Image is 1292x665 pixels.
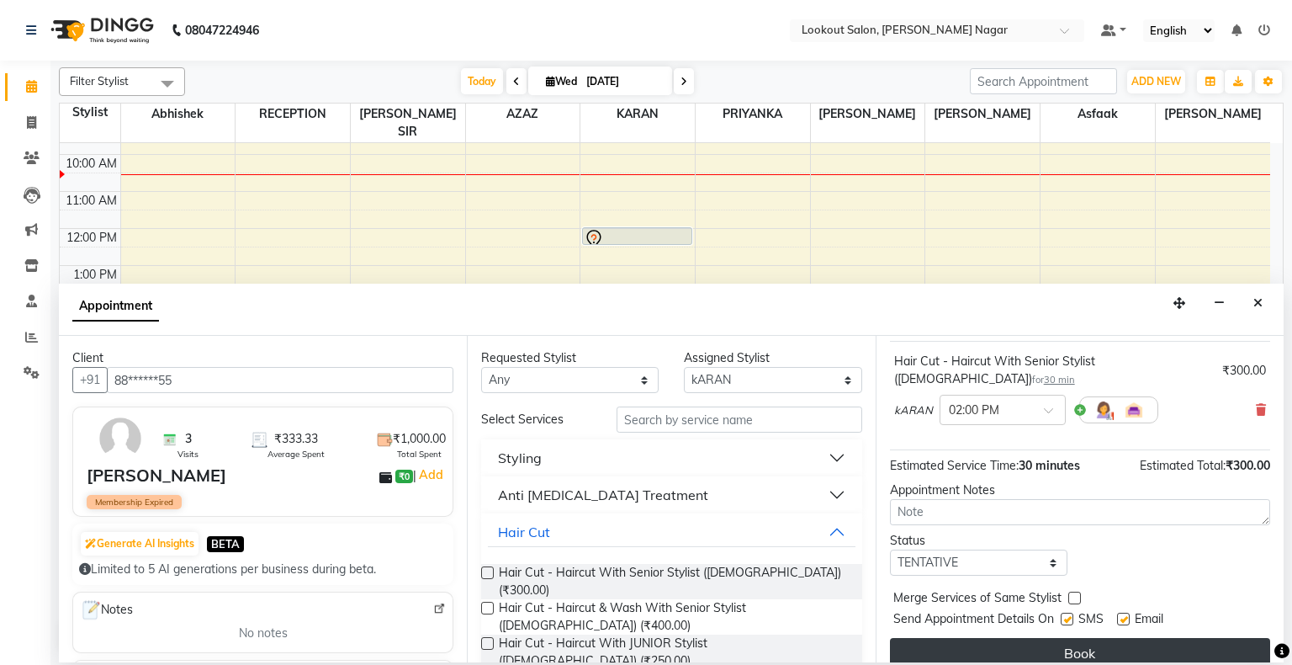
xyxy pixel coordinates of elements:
input: 2025-09-03 [581,69,665,94]
div: 1:00 PM [70,266,120,284]
span: Email [1135,610,1163,631]
img: Hairdresser.png [1093,400,1114,420]
button: Anti [MEDICAL_DATA] Treatment [488,480,855,510]
span: 3 [185,430,192,448]
span: kARAN [580,104,695,125]
div: 11:00 AM [62,192,120,210]
div: Hair Cut [498,522,550,542]
span: Visits [177,448,199,460]
div: Styling [498,448,542,468]
span: [PERSON_NAME] [925,104,1040,125]
span: ADD NEW [1131,75,1181,88]
div: Anti [MEDICAL_DATA] Treatment [498,485,708,505]
div: Select Services [469,411,604,428]
div: Hair Cut - Haircut With Senior Stylist ([DEMOGRAPHIC_DATA]) [894,353,1215,388]
span: ₹300.00 [1226,458,1270,473]
span: RECEPTION [236,104,350,125]
span: [PERSON_NAME] [811,104,925,125]
span: Merge Services of Same Stylist [893,589,1062,610]
span: ₹0 [395,470,413,483]
div: Stylist [60,104,120,121]
span: Appointment [72,291,159,322]
input: Search Appointment [970,68,1117,94]
span: Wed [542,75,581,88]
img: Interior.png [1124,400,1144,420]
button: ADD NEW [1127,70,1185,93]
div: ₹300.00 [1222,362,1266,380]
input: Search by service name [617,407,862,433]
img: logo [43,7,158,54]
div: Requested Stylist [481,349,659,367]
span: [PERSON_NAME] [1156,104,1270,125]
span: abhishek [121,104,236,125]
b: 08047224946 [185,7,259,54]
span: 30 min [1044,374,1075,386]
small: for [1032,374,1075,386]
div: [PERSON_NAME] [87,463,226,488]
button: +91 [72,367,108,393]
span: Total Spent [397,448,442,460]
span: SMS [1078,610,1104,631]
div: Limited to 5 AI generations per business during beta. [79,561,447,578]
span: PRIYANKA [696,104,810,125]
span: | [413,465,446,485]
div: Status [890,532,1067,550]
span: BETA [207,536,244,552]
a: Add [416,465,446,485]
button: Hair Cut [488,517,855,547]
div: [PERSON_NAME], TK01, 12:00 PM-12:30 PM, Hair Cut - Haircut With Senior Stylist ([DEMOGRAPHIC_DATA]) [583,228,691,244]
span: Today [461,68,503,94]
span: 30 minutes [1019,458,1080,473]
span: Hair Cut - Haircut With Senior Stylist ([DEMOGRAPHIC_DATA]) (₹300.00) [499,564,848,599]
span: Average Spent [267,448,325,460]
span: Filter Stylist [70,74,129,88]
span: Estimated Service Time: [890,458,1019,473]
span: ₹1,000.00 [393,430,446,448]
span: Send Appointment Details On [893,610,1054,631]
button: Styling [488,443,855,473]
div: 12:00 PM [63,229,120,247]
span: ₹333.33 [274,430,318,448]
div: 10:00 AM [62,155,120,173]
div: Assigned Stylist [684,349,861,367]
input: Search by Name/Mobile/Email/Code [107,367,453,393]
span: Notes [80,599,133,621]
span: No notes [239,625,288,642]
span: Membership Expired [87,495,182,509]
div: Client [72,349,453,367]
div: Appointment Notes [890,481,1270,499]
span: Asfaak [1040,104,1155,125]
button: Generate AI Insights [81,532,199,556]
img: avatar [96,414,145,463]
span: Estimated Total: [1140,458,1226,473]
span: [PERSON_NAME] SIR [351,104,465,142]
span: AZAZ [466,104,580,125]
button: Close [1246,290,1270,317]
span: kARAN [894,402,933,419]
span: Hair Cut - Haircut & Wash With Senior Stylist ([DEMOGRAPHIC_DATA]) (₹400.00) [499,599,848,635]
